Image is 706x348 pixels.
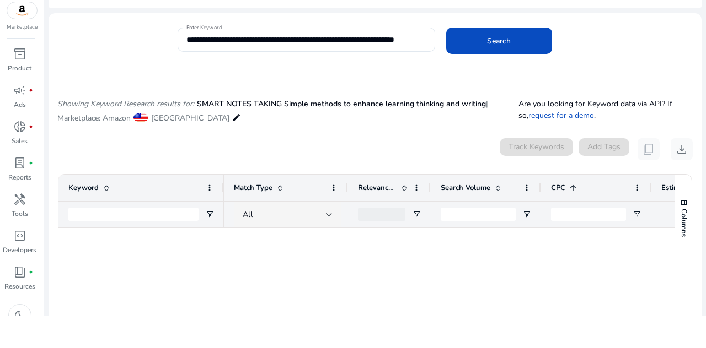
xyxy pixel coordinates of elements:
[7,2,37,19] img: amazon.svg
[8,172,31,182] p: Reports
[551,183,565,193] span: CPC
[29,88,33,93] span: fiber_manual_record
[675,143,688,156] span: download
[7,23,38,31] p: Marketplace
[29,161,33,165] span: fiber_manual_record
[3,245,36,255] p: Developers
[29,124,33,129] span: fiber_manual_record
[57,99,194,109] i: Showing Keyword Research results for:
[13,309,26,322] span: dark_mode
[68,208,199,221] input: Keyword Filter Input
[29,270,33,274] span: fiber_manual_record
[151,113,229,123] span: [GEOGRAPHIC_DATA]
[186,24,222,31] mat-label: Enter Keyword
[14,100,26,110] p: Ads
[13,156,26,170] span: lab_profile
[8,63,31,73] p: Product
[518,98,693,121] p: Are you looking for Keyword data via API? If so, .
[13,120,26,133] span: donut_small
[13,265,26,279] span: book_4
[13,229,26,242] span: code_blocks
[68,183,99,193] span: Keyword
[528,110,594,121] a: request for a demo
[4,281,35,291] p: Resources
[13,193,26,206] span: handyman
[679,209,689,237] span: Columns
[13,84,26,97] span: campaign
[13,47,26,61] span: inventory_2
[551,208,626,221] input: CPC Filter Input
[12,136,28,146] p: Sales
[633,210,641,219] button: Open Filter Menu
[12,209,28,219] p: Tools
